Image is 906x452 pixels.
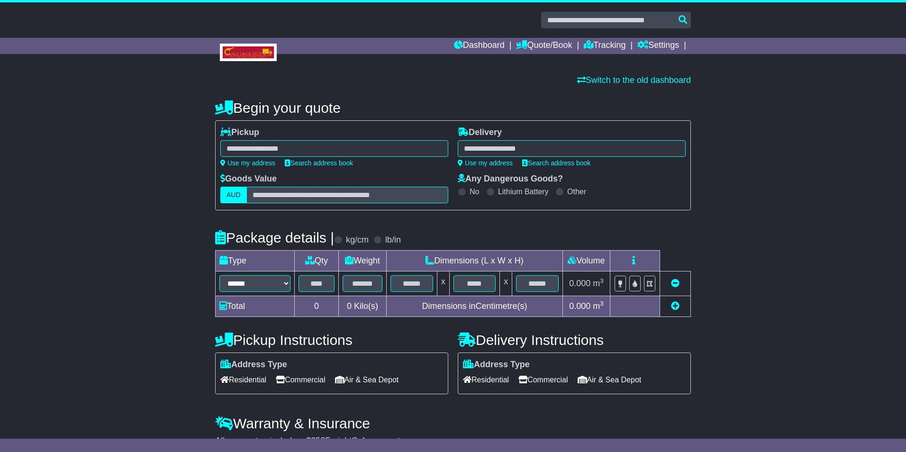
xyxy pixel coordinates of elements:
[593,279,604,288] span: m
[220,360,287,370] label: Address Type
[577,75,691,85] a: Switch to the old dashboard
[637,38,679,54] a: Settings
[458,127,502,138] label: Delivery
[458,174,563,184] label: Any Dangerous Goods?
[454,38,505,54] a: Dashboard
[562,251,610,271] td: Volume
[346,235,369,245] label: kg/cm
[567,187,586,196] label: Other
[295,296,339,317] td: 0
[215,100,691,116] h4: Begin your quote
[285,159,353,167] a: Search address book
[216,251,295,271] td: Type
[600,277,604,284] sup: 3
[276,372,325,387] span: Commercial
[220,187,247,203] label: AUD
[569,301,590,311] span: 0.000
[295,251,339,271] td: Qty
[385,235,401,245] label: lb/in
[220,159,275,167] a: Use my address
[522,159,590,167] a: Search address book
[584,38,625,54] a: Tracking
[386,251,562,271] td: Dimensions (L x W x H)
[215,416,691,431] h4: Warranty & Insurance
[339,296,387,317] td: Kilo(s)
[463,360,530,370] label: Address Type
[671,279,679,288] a: Remove this item
[569,279,590,288] span: 0.000
[437,271,449,296] td: x
[216,296,295,317] td: Total
[220,174,277,184] label: Goods Value
[578,372,642,387] span: Air & Sea Depot
[220,127,259,138] label: Pickup
[593,301,604,311] span: m
[463,372,509,387] span: Residential
[600,300,604,307] sup: 3
[215,332,448,348] h4: Pickup Instructions
[458,159,513,167] a: Use my address
[671,301,679,311] a: Add new item
[339,251,387,271] td: Weight
[386,296,562,317] td: Dimensions in Centimetre(s)
[516,38,572,54] a: Quote/Book
[335,372,399,387] span: Air & Sea Depot
[215,230,334,245] h4: Package details |
[518,372,568,387] span: Commercial
[347,301,352,311] span: 0
[500,271,512,296] td: x
[311,436,325,445] span: 250
[470,187,479,196] label: No
[458,332,691,348] h4: Delivery Instructions
[498,187,549,196] label: Lithium Battery
[215,436,691,446] div: All our quotes include a $ FreightSafe warranty.
[220,372,266,387] span: Residential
